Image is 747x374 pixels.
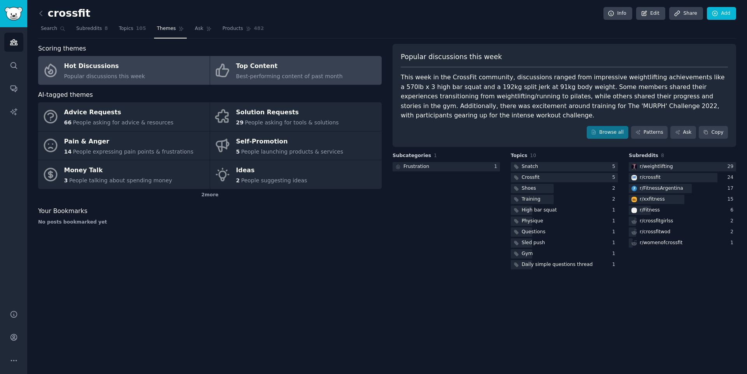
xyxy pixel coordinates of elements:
a: r/crossfitwod2 [629,227,736,237]
span: People talking about spending money [69,177,172,184]
div: High bar squat [522,207,557,214]
a: r/crossfitgirlss2 [629,217,736,226]
div: r/ Fitness [640,207,660,214]
div: Hot Discussions [64,60,145,73]
div: 29 [727,163,736,170]
span: People expressing pain points & frustrations [73,149,193,155]
div: Snatch [522,163,538,170]
div: 1 [730,239,736,246]
div: Money Talk [64,164,172,177]
span: Subreddits [76,25,102,32]
div: No posts bookmarked yet [38,219,382,226]
div: Physique [522,218,543,225]
img: Fitness [631,208,637,213]
a: Advice Requests66People asking for advice & resources [38,102,210,131]
div: 2 more [38,189,382,201]
h2: crossfit [38,7,90,20]
div: 24 [727,174,736,181]
div: 2 [730,229,736,236]
div: 2 [730,218,736,225]
div: r/ weightlifting [640,163,673,170]
div: Shoes [522,185,536,192]
a: Ask [670,126,696,139]
span: People asking for advice & resources [73,119,173,126]
div: r/ xxfitness [640,196,665,203]
span: 10 [530,153,536,158]
span: 8 [661,153,664,158]
img: FitnessArgentina [631,186,637,191]
img: weightlifting [631,164,637,170]
a: crossfitr/crossfit24 [629,173,736,183]
div: Frustration [403,163,429,170]
span: 29 [236,119,244,126]
a: r/womenofcrossfit1 [629,238,736,248]
span: 8 [105,25,108,32]
div: 5 [612,174,618,181]
span: Themes [157,25,176,32]
span: Search [41,25,57,32]
span: Topics [119,25,133,32]
a: Add [707,7,736,20]
div: r/ crossfit [640,174,660,181]
div: 2 [612,196,618,203]
a: Themes [154,23,187,38]
a: Questions1 [511,227,618,237]
span: Subcategories [393,152,431,159]
a: Self-Promotion5People launching products & services [210,131,382,160]
span: Best-performing content of past month [236,73,343,79]
a: xxfitnessr/xxfitness15 [629,195,736,204]
a: Products482 [220,23,267,38]
div: Top Content [236,60,343,73]
a: Sled push1 [511,238,618,248]
span: 5 [236,149,240,155]
span: Popular discussions this week [64,73,145,79]
div: 15 [727,196,736,203]
a: High bar squat1 [511,206,618,215]
div: 1 [612,207,618,214]
img: GummySearch logo [5,7,23,21]
div: 1 [612,229,618,236]
a: Hot DiscussionsPopular discussions this week [38,56,210,85]
a: Ideas2People suggesting ideas [210,160,382,189]
div: 2 [612,185,618,192]
a: Edit [636,7,665,20]
div: r/ crossfitgirlss [640,218,673,225]
span: 482 [254,25,264,32]
button: Copy [699,126,728,139]
a: Search [38,23,68,38]
div: 17 [727,185,736,192]
a: FitnessArgentinar/FitnessArgentina17 [629,184,736,194]
span: People suggesting ideas [241,177,307,184]
div: 1 [612,261,618,268]
div: r/ crossfitwod [640,229,670,236]
div: Ideas [236,164,307,177]
div: Questions [522,229,545,236]
div: Gym [522,250,533,257]
div: 1 [612,250,618,257]
div: Solution Requests [236,107,339,119]
a: Crossfit5 [511,173,618,183]
span: People launching products & services [241,149,343,155]
div: Sled push [522,239,545,246]
span: 2 [236,177,240,184]
span: Subreddits [629,152,658,159]
div: Advice Requests [64,107,174,119]
a: Shoes2 [511,184,618,194]
a: Daily simple questions thread1 [511,260,618,270]
a: Info [603,7,632,20]
a: Fitnessr/Fitness6 [629,206,736,215]
span: Scoring themes [38,44,86,54]
a: Physique1 [511,217,618,226]
span: 3 [64,177,68,184]
a: Money Talk3People talking about spending money [38,160,210,189]
a: Subreddits8 [74,23,110,38]
span: 1 [434,153,437,158]
a: Snatch5 [511,162,618,172]
span: Popular discussions this week [401,52,502,62]
div: r/ womenofcrossfit [640,239,682,246]
div: 6 [730,207,736,214]
a: Gym1 [511,249,618,259]
img: crossfit [631,175,637,180]
a: Browse all [587,126,628,139]
div: Self-Promotion [236,135,344,148]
